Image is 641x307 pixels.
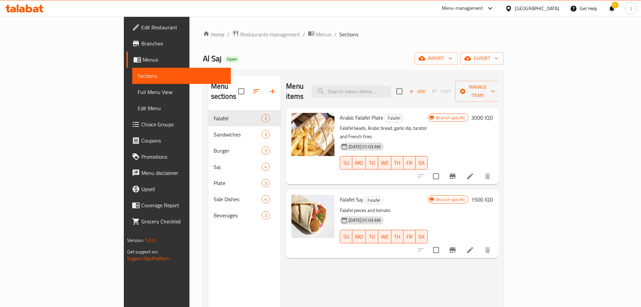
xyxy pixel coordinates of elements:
span: Beverages [214,211,262,219]
span: Arabic Falafel Plate [340,113,383,123]
span: 1.0.0 [145,236,155,245]
a: Edit Menu [132,100,231,116]
span: Side Dishes [214,195,262,203]
a: Menu disclaimer [127,165,231,181]
h2: Menu items [286,81,304,101]
button: TU [366,230,378,243]
button: Branch-specific-item [444,168,461,184]
button: Add section [264,83,281,99]
span: import [420,54,452,63]
div: Burger [214,147,262,155]
button: TH [391,230,403,243]
div: items [261,211,270,219]
span: Menu disclaimer [141,169,225,177]
span: Falafel Saj [340,194,363,205]
a: Branches [127,35,231,52]
button: WE [378,230,391,243]
button: MO [352,156,366,170]
span: Branch specific [433,196,468,203]
div: [GEOGRAPHIC_DATA] [515,5,559,12]
a: Edit Restaurant [127,19,231,35]
span: SU [343,158,350,168]
span: export [466,54,498,63]
span: Branch specific [433,115,468,121]
a: Choice Groups [127,116,231,132]
button: export [460,52,504,65]
div: Side Dishes4 [208,191,281,207]
span: Select to update [429,169,443,183]
span: Sections [339,30,358,38]
span: 3 [262,180,270,186]
span: MO [355,158,363,168]
span: Select all sections [234,84,248,98]
p: Falafel pieces and tomato [340,206,428,215]
span: 3 [262,148,270,154]
span: FR [406,232,413,242]
button: delete [479,168,496,184]
div: items [261,114,270,122]
a: Grocery Checklist [127,213,231,229]
span: Branches [141,39,225,48]
span: Upsell [141,185,225,193]
div: Menu-management [442,4,483,12]
a: Support.OpsPlatform [127,254,170,263]
span: Select section first [428,86,455,97]
span: Coverage Report [141,201,225,209]
div: Plate3 [208,175,281,191]
span: Menus [316,30,331,38]
span: Grocery Checklist [141,217,225,225]
span: Add [408,88,426,95]
nav: breadcrumb [203,30,504,39]
span: 4 [262,164,270,170]
a: Edit menu item [466,246,474,254]
div: items [261,163,270,171]
span: Sections [138,72,225,80]
button: TU [366,156,378,170]
button: FR [403,230,416,243]
span: Get support on: [127,247,158,256]
div: Falafel [385,114,403,122]
button: import [415,52,458,65]
a: Menus [308,30,331,39]
a: Full Menu View [132,84,231,100]
div: Sandwiches [214,130,262,139]
button: SA [416,156,428,170]
button: TH [391,156,403,170]
img: Arabic Falafel Plate [291,113,334,156]
a: Coupons [127,132,231,149]
a: Coverage Report [127,197,231,213]
button: SU [340,230,352,243]
span: Manage items [461,83,495,100]
span: Plate [214,179,262,187]
span: SU [343,232,350,242]
span: Choice Groups [141,120,225,128]
div: Falafel [364,196,383,204]
span: Restaurants management [240,30,300,38]
button: SU [340,156,352,170]
span: 4 [262,196,270,203]
span: WE [381,232,389,242]
span: TU [368,232,375,242]
span: TU [368,158,375,168]
span: Select to update [429,243,443,257]
button: delete [479,242,496,258]
button: MO [352,230,366,243]
li: / [303,30,305,38]
div: Beverages2 [208,207,281,223]
a: Edit menu item [466,172,474,180]
span: J [630,5,632,12]
nav: Menu sections [208,108,281,226]
a: Upsell [127,181,231,197]
div: Falafel [214,114,262,122]
span: Version: [127,236,144,245]
span: TH [394,232,401,242]
span: Promotions [141,153,225,161]
div: items [261,195,270,203]
span: 3 [262,131,270,138]
button: SA [416,230,428,243]
span: Add item [406,86,428,97]
span: FR [406,158,413,168]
